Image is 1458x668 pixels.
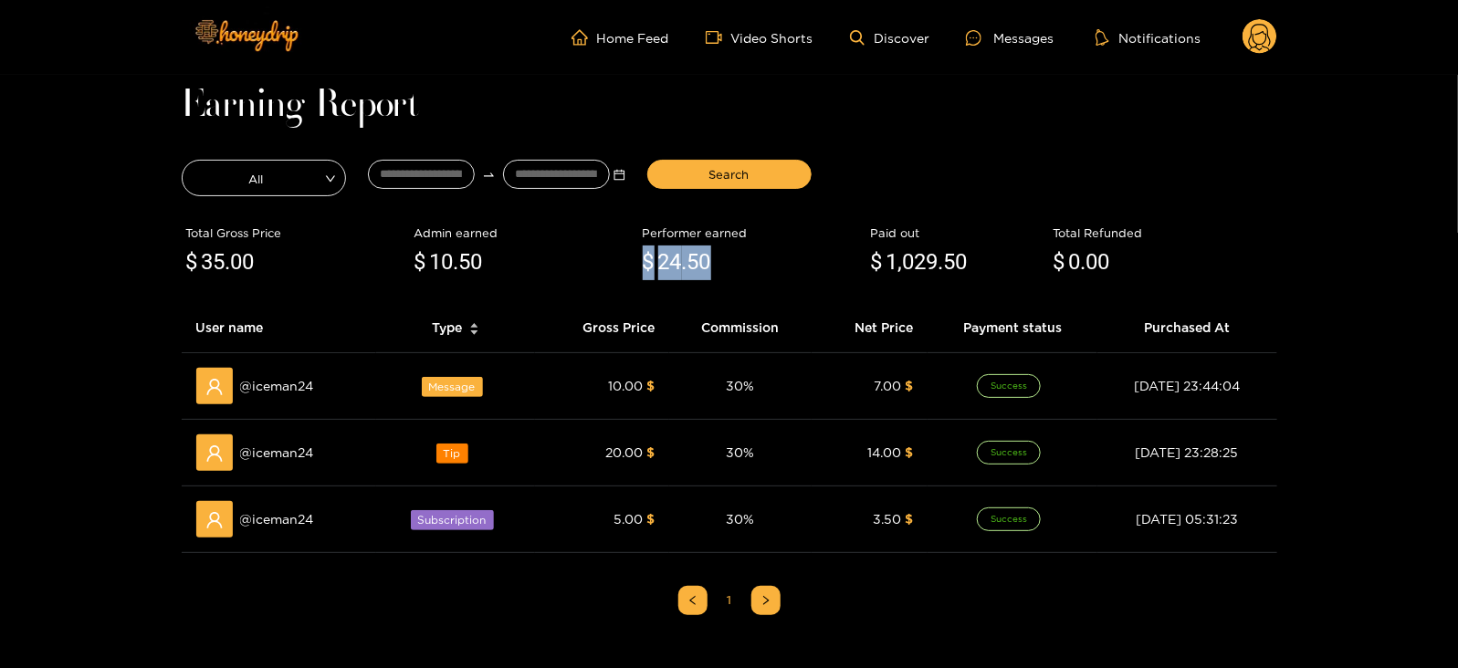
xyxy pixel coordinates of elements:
span: 1,029 [886,249,939,275]
span: .00 [226,249,255,275]
button: Notifications [1090,28,1206,47]
span: Success [977,441,1041,464]
span: $ [414,245,426,280]
a: Discover [850,30,929,46]
button: right [751,586,781,615]
span: 5.00 [614,512,643,526]
span: Success [977,507,1041,531]
span: [DATE] 23:44:04 [1134,379,1240,392]
span: user [205,444,224,463]
span: 10.00 [608,379,643,392]
span: @ iceman24 [240,376,314,396]
span: 10 [430,249,454,275]
span: Tip [436,444,468,464]
span: 30 % [727,512,755,526]
span: 3.50 [873,512,901,526]
span: Type [432,318,462,338]
li: Previous Page [678,586,708,615]
div: Performer earned [643,224,862,242]
div: Total Gross Price [186,224,405,242]
span: video-camera [706,29,731,46]
span: Success [977,374,1041,398]
th: Commission [669,303,811,353]
span: $ [905,445,913,459]
span: $ [905,512,913,526]
span: swap-right [482,168,496,182]
a: Home Feed [572,29,669,46]
span: 7.00 [874,379,901,392]
div: Messages [966,27,1054,48]
span: 14.00 [867,445,901,459]
span: $ [1054,245,1065,280]
span: 20.00 [605,445,643,459]
span: [DATE] 05:31:23 [1136,512,1238,526]
div: Total Refunded [1054,224,1273,242]
span: 0 [1069,249,1081,275]
span: Message [422,377,483,397]
span: All [183,165,345,191]
span: home [572,29,597,46]
li: 1 [715,586,744,615]
li: Next Page [751,586,781,615]
div: Admin earned [414,224,634,242]
span: .50 [682,249,711,275]
span: 30 % [727,379,755,392]
span: Search [709,165,750,183]
span: @ iceman24 [240,443,314,463]
span: user [205,378,224,396]
span: $ [646,379,655,392]
th: Net Price [812,303,928,353]
button: left [678,586,708,615]
th: Gross Price [535,303,669,353]
span: $ [646,512,655,526]
span: 35 [202,249,226,275]
span: 24 [658,249,682,275]
span: to [482,168,496,182]
span: 30 % [727,445,755,459]
span: right [760,595,771,606]
span: [DATE] 23:28:25 [1136,445,1239,459]
span: @ iceman24 [240,509,314,529]
span: user [205,511,224,529]
span: Subscription [411,510,494,530]
th: Purchased At [1097,303,1277,353]
h1: Earning Report [182,93,1277,119]
span: caret-down [469,328,479,338]
span: $ [643,245,655,280]
span: $ [905,379,913,392]
span: .00 [1081,249,1110,275]
span: $ [871,245,883,280]
a: Video Shorts [706,29,813,46]
th: Payment status [928,303,1097,353]
span: $ [646,445,655,459]
th: User name [182,303,377,353]
div: Paid out [871,224,1044,242]
a: 1 [716,587,743,614]
span: .50 [939,249,968,275]
span: .50 [454,249,483,275]
button: Search [647,160,812,189]
span: left [687,595,698,606]
span: $ [186,245,198,280]
span: caret-up [469,320,479,330]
